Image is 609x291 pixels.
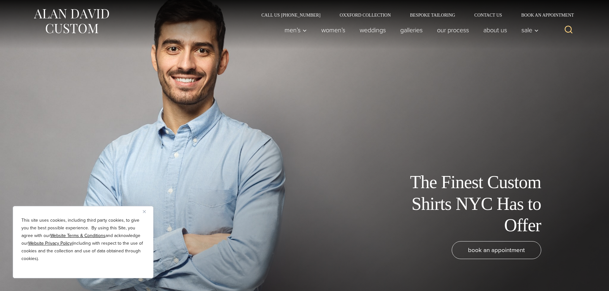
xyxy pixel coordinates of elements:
a: About Us [476,24,514,36]
a: Oxxford Collection [330,13,400,17]
p: This site uses cookies, including third party cookies, to give you the best possible experience. ... [21,217,145,263]
a: Galleries [393,24,430,36]
button: View Search Form [561,22,576,38]
a: Bespoke Tailoring [400,13,465,17]
button: Close [143,208,151,215]
a: Book an Appointment [511,13,576,17]
nav: Primary Navigation [277,24,542,36]
span: Sale [521,27,539,33]
span: book an appointment [468,245,525,255]
nav: Secondary Navigation [252,13,576,17]
span: Men’s [285,27,307,33]
a: weddings [352,24,393,36]
a: Call Us [PHONE_NUMBER] [252,13,330,17]
h1: The Finest Custom Shirts NYC Has to Offer [397,172,541,236]
img: Close [143,210,146,213]
a: Women’s [314,24,352,36]
a: Website Terms & Conditions [50,232,105,239]
a: Contact Us [465,13,512,17]
a: book an appointment [452,241,541,259]
a: Our Process [430,24,476,36]
a: Website Privacy Policy [28,240,72,247]
img: Alan David Custom [33,7,110,35]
